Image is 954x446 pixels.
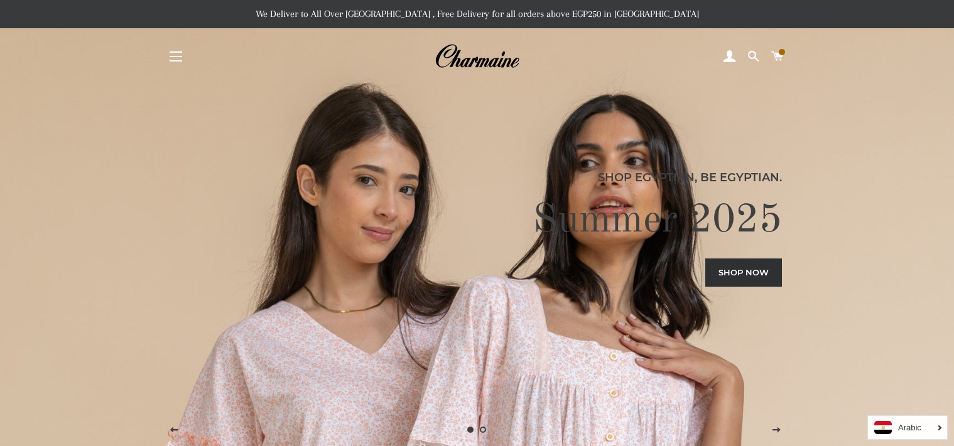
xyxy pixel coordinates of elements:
p: Shop Egyptian, Be Egyptian. [172,169,782,186]
a: Load slide 2 [477,423,490,436]
a: Shop now [705,258,782,286]
i: Arabic [898,423,921,432]
h2: Summer 2025 [172,196,782,246]
button: Next slide [761,415,792,446]
a: Slide 1, current [465,423,477,436]
img: Charmaine Egypt [435,43,519,70]
button: Previous slide [158,415,190,446]
a: Arabic [874,421,941,434]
